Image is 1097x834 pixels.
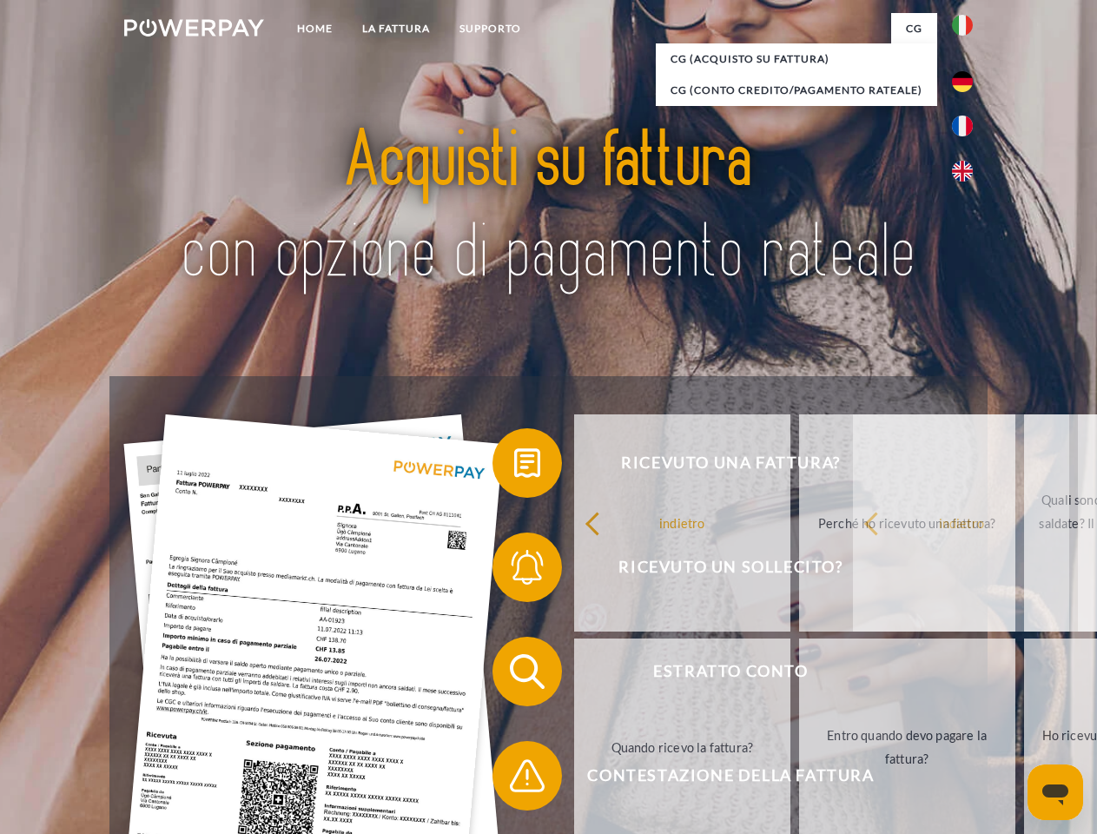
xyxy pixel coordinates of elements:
div: indietro [585,511,780,534]
img: it [952,15,973,36]
a: LA FATTURA [347,13,445,44]
img: logo-powerpay-white.svg [124,19,264,36]
img: qb_warning.svg [506,754,549,798]
button: Contestazione della fattura [492,741,944,811]
a: CG [891,13,937,44]
a: Supporto [445,13,536,44]
a: Home [282,13,347,44]
img: en [952,161,973,182]
div: Perché ho ricevuto una fattura? [810,511,1005,534]
img: qb_search.svg [506,650,549,693]
div: Entro quando devo pagare la fattura? [810,724,1005,771]
div: Quando ricevo la fattura? [585,735,780,758]
img: qb_bill.svg [506,441,549,485]
img: title-powerpay_it.svg [166,83,931,333]
div: indietro [863,511,1059,534]
iframe: Pulsante per aprire la finestra di messaggistica [1028,764,1083,820]
img: fr [952,116,973,136]
a: CG (Acquisto su fattura) [656,43,937,75]
button: Estratto conto [492,637,944,706]
button: Ricevuto una fattura? [492,428,944,498]
img: qb_bell.svg [506,546,549,589]
button: Ricevuto un sollecito? [492,533,944,602]
img: de [952,71,973,92]
a: CG (Conto Credito/Pagamento rateale) [656,75,937,106]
